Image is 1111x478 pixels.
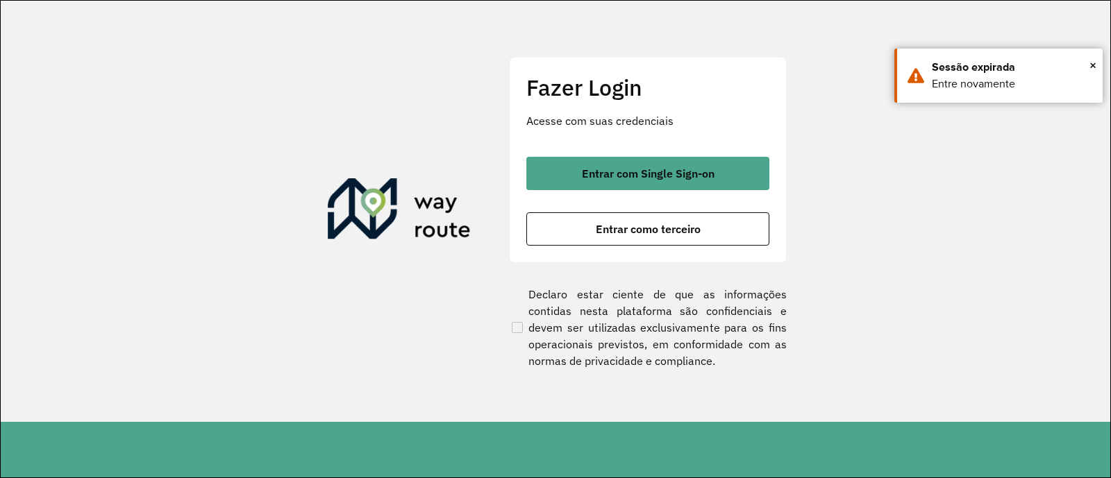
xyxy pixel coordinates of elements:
span: Entrar com Single Sign-on [582,168,715,179]
div: Sessão expirada [932,59,1092,76]
div: Entre novamente [932,76,1092,92]
span: × [1089,55,1096,76]
h2: Fazer Login [526,74,769,101]
button: button [526,212,769,246]
label: Declaro estar ciente de que as informações contidas nesta plataforma são confidenciais e devem se... [509,286,787,369]
span: Entrar como terceiro [596,223,701,234]
img: Roteirizador AmbevTech [328,178,471,245]
button: Close [1089,55,1096,76]
button: button [526,157,769,190]
p: Acesse com suas credenciais [526,112,769,129]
